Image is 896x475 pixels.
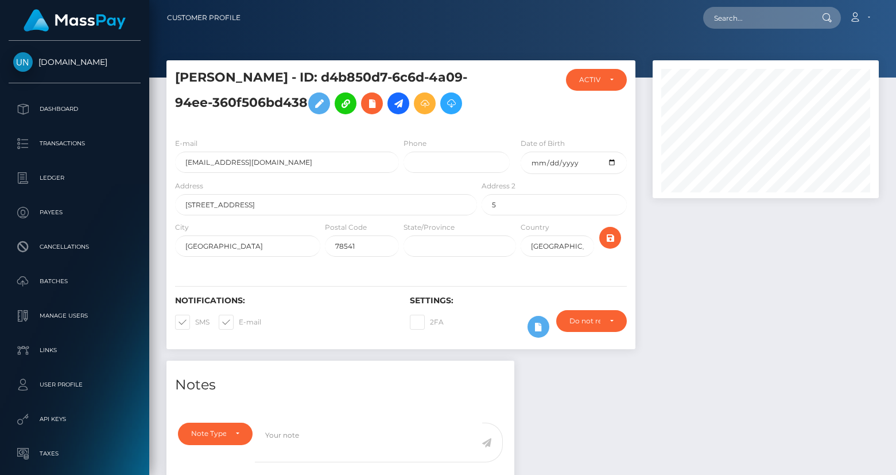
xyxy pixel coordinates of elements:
[556,310,627,332] button: Do not require
[9,267,141,296] a: Batches
[566,69,627,91] button: ACTIVE
[175,375,506,395] h4: Notes
[9,198,141,227] a: Payees
[9,57,141,67] span: [DOMAIN_NAME]
[9,439,141,468] a: Taxes
[178,423,253,445] button: Note Type
[9,370,141,399] a: User Profile
[325,222,367,233] label: Postal Code
[13,411,136,428] p: API Keys
[482,181,515,191] label: Address 2
[9,302,141,330] a: Manage Users
[9,233,141,261] a: Cancellations
[579,75,600,84] div: ACTIVE
[410,315,444,330] label: 2FA
[13,342,136,359] p: Links
[9,336,141,365] a: Links
[13,169,136,187] p: Ledger
[13,52,33,72] img: Unlockt.me
[521,138,565,149] label: Date of Birth
[404,222,455,233] label: State/Province
[13,273,136,290] p: Batches
[410,296,627,306] h6: Settings:
[175,315,210,330] label: SMS
[191,429,226,438] div: Note Type
[175,296,393,306] h6: Notifications:
[175,181,203,191] label: Address
[13,204,136,221] p: Payees
[569,316,600,326] div: Do not require
[703,7,811,29] input: Search...
[387,92,409,114] a: Initiate Payout
[9,164,141,192] a: Ledger
[219,315,261,330] label: E-mail
[13,445,136,462] p: Taxes
[175,69,471,120] h5: [PERSON_NAME] - ID: d4b850d7-6c6d-4a09-94ee-360f506bd438
[9,95,141,123] a: Dashboard
[13,376,136,393] p: User Profile
[9,405,141,434] a: API Keys
[13,101,136,118] p: Dashboard
[13,307,136,325] p: Manage Users
[13,238,136,256] p: Cancellations
[175,222,189,233] label: City
[521,222,549,233] label: Country
[13,135,136,152] p: Transactions
[404,138,426,149] label: Phone
[24,9,126,32] img: MassPay Logo
[9,129,141,158] a: Transactions
[175,138,197,149] label: E-mail
[167,6,241,30] a: Customer Profile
